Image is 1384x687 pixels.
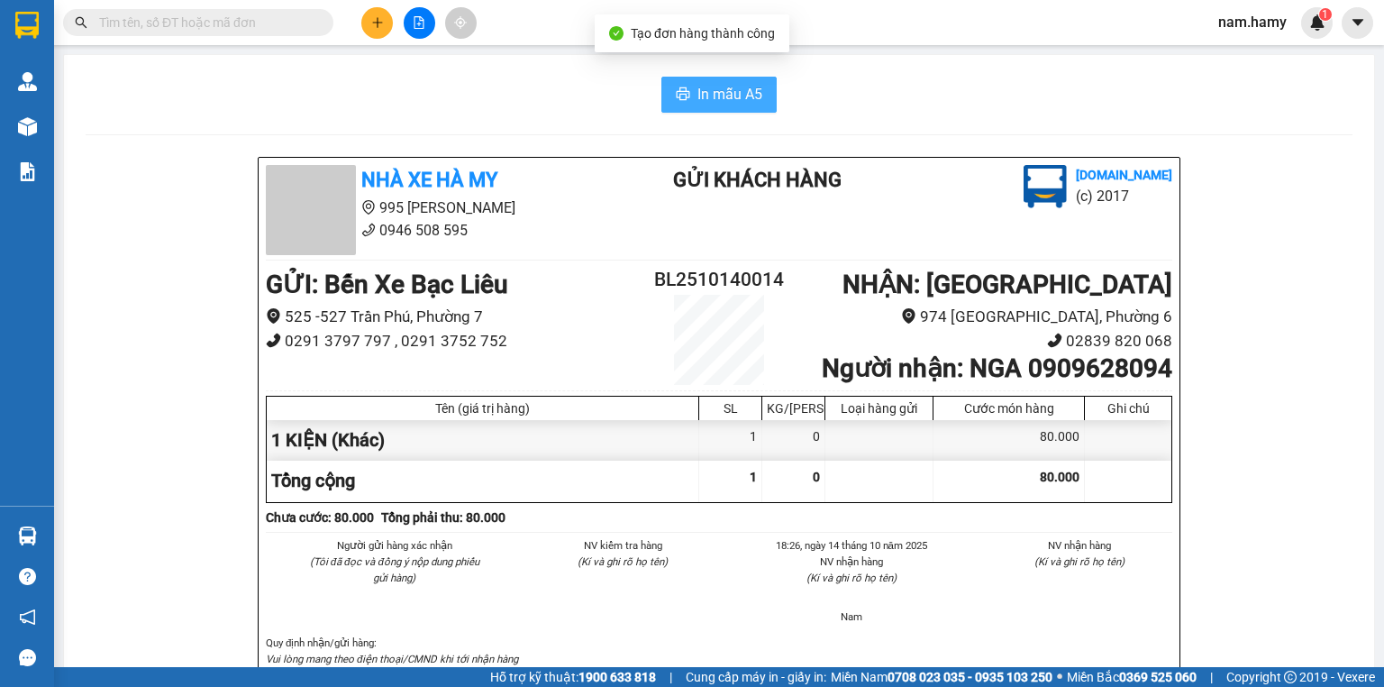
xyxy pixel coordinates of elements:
b: Người nhận : NGA 0909628094 [822,353,1172,383]
span: 0 [813,470,820,484]
img: warehouse-icon [18,527,37,545]
span: Miền Bắc [1067,667,1197,687]
li: NV kiểm tra hàng [531,537,716,554]
button: aim [445,7,477,39]
li: 974 [GEOGRAPHIC_DATA], Phường 6 [795,305,1172,329]
li: 0291 3797 797 , 0291 3752 752 [266,329,643,353]
button: caret-down [1342,7,1373,39]
span: Miền Nam [831,667,1052,687]
button: file-add [404,7,435,39]
div: SL [704,401,757,416]
span: Cung cấp máy in - giấy in: [686,667,826,687]
div: Loại hàng gửi [830,401,928,416]
span: aim [454,16,467,29]
button: printerIn mẫu A5 [661,77,777,113]
li: 995 [PERSON_NAME] [266,197,601,219]
b: Gửi khách hàng [673,169,842,191]
li: NV nhận hàng [988,537,1173,554]
span: message [19,649,36,666]
span: | [669,667,672,687]
span: Tổng cộng [271,470,355,491]
span: In mẫu A5 [697,83,762,105]
div: 1 KIỆN (Khác) [267,420,699,461]
h2: BL2510140014 [643,265,795,295]
span: phone [1047,333,1062,348]
span: environment [901,308,916,324]
i: (Kí và ghi rõ họ tên) [1034,555,1124,568]
button: plus [361,7,393,39]
div: Ghi chú [1089,401,1167,416]
i: (Kí và ghi rõ họ tên) [806,572,897,584]
li: (c) 2017 [1076,185,1172,207]
img: solution-icon [18,162,37,181]
div: 80.000 [933,420,1085,461]
li: 995 [PERSON_NAME] [8,40,343,62]
span: search [75,16,87,29]
li: 18:26, ngày 14 tháng 10 năm 2025 [759,537,944,554]
span: caret-down [1350,14,1366,31]
div: KG/[PERSON_NAME] [767,401,820,416]
b: GỬI : Bến Xe Bạc Liêu [266,270,508,299]
b: [DOMAIN_NAME] [1076,168,1172,182]
b: Nhà Xe Hà My [361,169,497,191]
strong: 1900 633 818 [578,670,656,684]
span: Tạo đơn hàng thành công [631,26,775,41]
b: Chưa cước : 80.000 [266,510,374,525]
span: notification [19,609,36,626]
span: 80.000 [1040,470,1079,484]
li: Người gửi hàng xác nhận [302,537,487,554]
span: | [1210,667,1213,687]
b: NHẬN : [GEOGRAPHIC_DATA] [842,270,1172,299]
sup: 1 [1319,8,1332,21]
img: icon-new-feature [1309,14,1325,31]
li: Nam [759,609,944,625]
b: Tổng phải thu: 80.000 [381,510,505,525]
span: ⚪️ [1057,673,1062,681]
img: warehouse-icon [18,72,37,91]
span: phone [104,66,118,80]
div: Cước món hàng [938,401,1079,416]
span: environment [361,200,376,215]
li: 02839 820 068 [795,329,1172,353]
span: 1 [750,470,757,484]
strong: 0708 023 035 - 0935 103 250 [888,670,1052,684]
img: warehouse-icon [18,117,37,136]
span: plus [371,16,384,29]
img: logo-vxr [15,12,39,39]
b: GỬI : Bến Xe Bạc Liêu [8,113,250,142]
span: phone [266,333,281,348]
span: Hỗ trợ kỹ thuật: [490,667,656,687]
span: question-circle [19,568,36,585]
i: Vui lòng mang theo điện thoại/CMND khi tới nhận hàng [266,653,518,665]
span: printer [676,87,690,104]
i: (Tôi đã đọc và đồng ý nộp dung phiếu gửi hàng) [310,555,479,584]
span: file-add [413,16,425,29]
input: Tìm tên, số ĐT hoặc mã đơn [99,13,312,32]
div: Tên (giá trị hàng) [271,401,694,416]
span: nam.hamy [1204,11,1301,33]
div: 0 [762,420,825,461]
li: NV nhận hàng [759,554,944,570]
div: 1 [699,420,762,461]
span: environment [104,43,118,58]
li: 525 -527 Trần Phú, Phường 7 [266,305,643,329]
span: copyright [1284,671,1297,683]
span: check-circle [609,26,624,41]
span: environment [266,308,281,324]
span: phone [361,223,376,237]
b: Nhà Xe Hà My [104,12,240,34]
img: logo.jpg [1024,165,1067,208]
i: (Kí và ghi rõ họ tên) [578,555,668,568]
span: 1 [1322,8,1328,21]
strong: 0369 525 060 [1119,670,1197,684]
li: 0946 508 595 [8,62,343,85]
li: 0946 508 595 [266,219,601,242]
